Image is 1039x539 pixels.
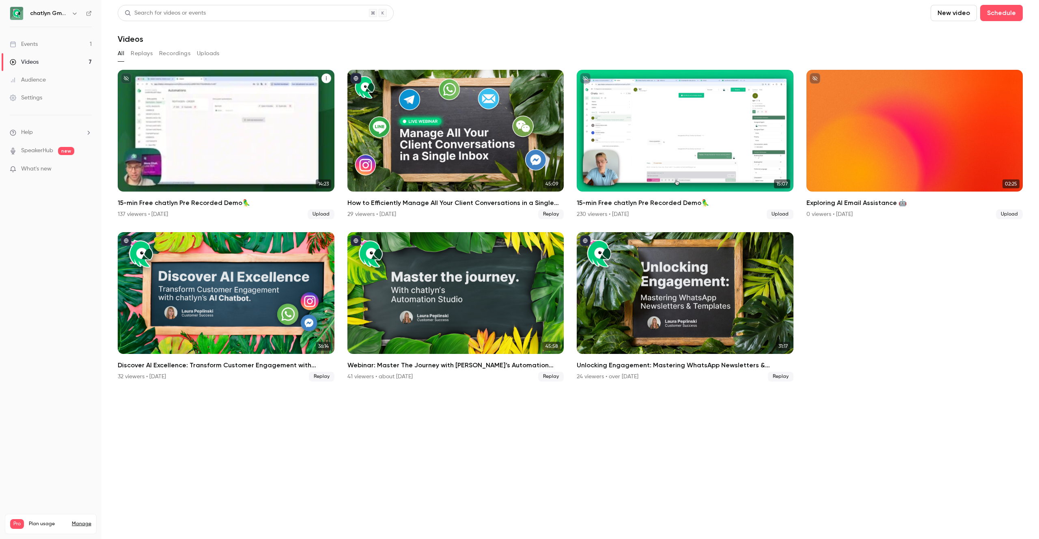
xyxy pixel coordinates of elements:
button: All [118,47,124,60]
h2: Webinar: Master The Journey with [PERSON_NAME]’s Automation Studio! 🌟 [347,360,564,370]
section: Videos [118,5,1023,534]
h2: Unlocking Engagement: Mastering WhatsApp Newsletters & Templates with chatlyn [577,360,793,370]
h6: chatlyn GmbH [30,9,68,17]
li: help-dropdown-opener [10,128,92,137]
div: Settings [10,94,42,102]
button: published [351,235,361,246]
span: Replay [768,372,793,382]
li: Webinar: Master The Journey with chatlyn’s Automation Studio! 🌟 [347,232,564,382]
h2: 15-min Free chatlyn Pre Recorded Demo🦜 [577,198,793,208]
div: Events [10,40,38,48]
a: 45:09How to Efficiently Manage All Your Client Conversations in a Single Inbox29 viewers • [DATE]... [347,70,564,219]
button: published [580,235,591,246]
li: Exploring AI Email Assistance 🤖 [806,70,1023,219]
span: 45:58 [543,342,560,351]
div: 32 viewers • [DATE] [118,373,166,381]
button: unpublished [121,73,131,84]
button: published [351,73,361,84]
button: Replays [131,47,153,60]
span: new [58,147,74,155]
a: SpeakerHub [21,147,53,155]
a: 14:2315-min Free chatlyn Pre Recorded Demo🦜137 viewers • [DATE]Upload [118,70,334,219]
a: Manage [72,521,91,527]
div: 137 viewers • [DATE] [118,210,168,218]
span: 36:14 [316,342,331,351]
span: 02:25 [1002,179,1020,188]
a: 02:25Exploring AI Email Assistance 🤖0 viewers • [DATE]Upload [806,70,1023,219]
span: Plan usage [29,521,67,527]
span: Replay [309,372,334,382]
button: Uploads [197,47,220,60]
ul: Videos [118,70,1023,382]
span: Upload [308,209,334,219]
button: published [121,235,131,246]
h2: Discover AI Excellence: Transform Customer Engagement with [PERSON_NAME]’s AI Chatbot [118,360,334,370]
a: 45:58Webinar: Master The Journey with [PERSON_NAME]’s Automation Studio! 🌟41 viewers • about [DAT... [347,232,564,382]
span: What's new [21,165,52,173]
div: 230 viewers • [DATE] [577,210,629,218]
span: 15:07 [774,179,790,188]
a: 31:17Unlocking Engagement: Mastering WhatsApp Newsletters & Templates with chatlyn24 viewers • ov... [577,232,793,382]
div: 41 viewers • about [DATE] [347,373,413,381]
span: Upload [996,209,1023,219]
h2: 15-min Free chatlyn Pre Recorded Demo🦜 [118,198,334,208]
div: Search for videos or events [125,9,206,17]
button: Recordings [159,47,190,60]
div: Videos [10,58,39,66]
a: 36:14Discover AI Excellence: Transform Customer Engagement with [PERSON_NAME]’s AI Chatbot32 view... [118,232,334,382]
li: 15-min Free chatlyn Pre Recorded Demo🦜 [118,70,334,219]
span: 14:23 [316,179,331,188]
span: 45:09 [543,179,560,188]
img: chatlyn GmbH [10,7,23,20]
a: 15:0715-min Free chatlyn Pre Recorded Demo🦜230 viewers • [DATE]Upload [577,70,793,219]
div: 24 viewers • over [DATE] [577,373,638,381]
li: How to Efficiently Manage All Your Client Conversations in a Single Inbox [347,70,564,219]
div: 0 viewers • [DATE] [806,210,853,218]
div: Audience [10,76,46,84]
span: Pro [10,519,24,529]
span: Help [21,128,33,137]
button: Schedule [980,5,1023,21]
li: Discover AI Excellence: Transform Customer Engagement with chatlyn’s AI Chatbot [118,232,334,382]
li: 15-min Free chatlyn Pre Recorded Demo🦜 [577,70,793,219]
button: unpublished [810,73,820,84]
li: Unlocking Engagement: Mastering WhatsApp Newsletters & Templates with chatlyn [577,232,793,382]
span: Replay [538,372,564,382]
span: 31:17 [776,342,790,351]
button: New video [931,5,977,21]
span: Replay [538,209,564,219]
button: unpublished [580,73,591,84]
iframe: Noticeable Trigger [82,166,92,173]
span: Upload [767,209,793,219]
h2: How to Efficiently Manage All Your Client Conversations in a Single Inbox [347,198,564,208]
h2: Exploring AI Email Assistance 🤖 [806,198,1023,208]
div: 29 viewers • [DATE] [347,210,396,218]
h1: Videos [118,34,143,44]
